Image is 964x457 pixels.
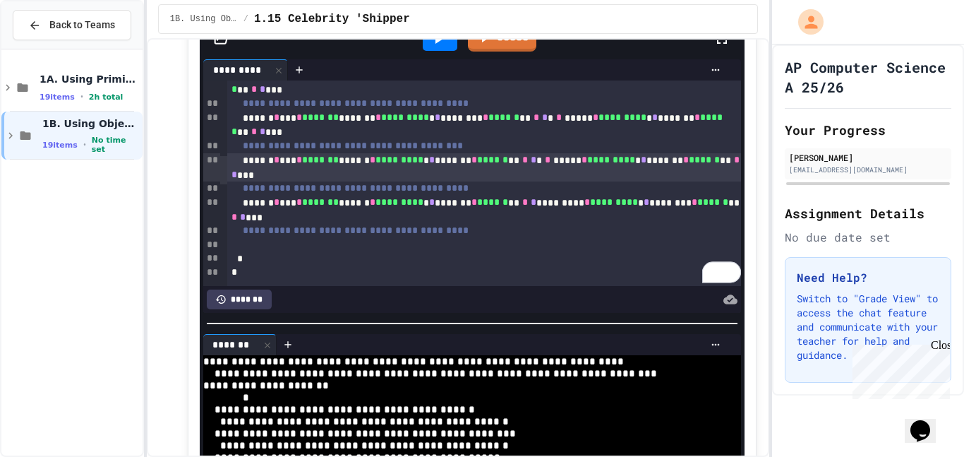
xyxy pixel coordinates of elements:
[905,400,950,443] iframe: chat widget
[40,73,140,85] span: 1A. Using Primitives
[797,269,939,286] h3: Need Help?
[254,11,410,28] span: 1.15 Celebrity 'Shipper
[40,93,75,102] span: 19 items
[42,117,140,130] span: 1B. Using Objects and Methods
[783,6,827,38] div: My Account
[789,165,947,175] div: [EMAIL_ADDRESS][DOMAIN_NAME]
[6,6,97,90] div: Chat with us now!Close
[785,57,951,97] h1: AP Computer Science A 25/26
[243,13,248,25] span: /
[789,151,947,164] div: [PERSON_NAME]
[785,203,951,223] h2: Assignment Details
[80,91,83,102] span: •
[847,339,950,399] iframe: chat widget
[83,139,86,150] span: •
[42,141,78,150] span: 19 items
[49,18,115,32] span: Back to Teams
[785,229,951,246] div: No due date set
[797,292,939,362] p: Switch to "Grade View" to access the chat feature and communicate with your teacher for help and ...
[89,93,123,102] span: 2h total
[92,136,140,154] span: No time set
[785,120,951,140] h2: Your Progress
[170,13,238,25] span: 1B. Using Objects and Methods
[13,10,131,40] button: Back to Teams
